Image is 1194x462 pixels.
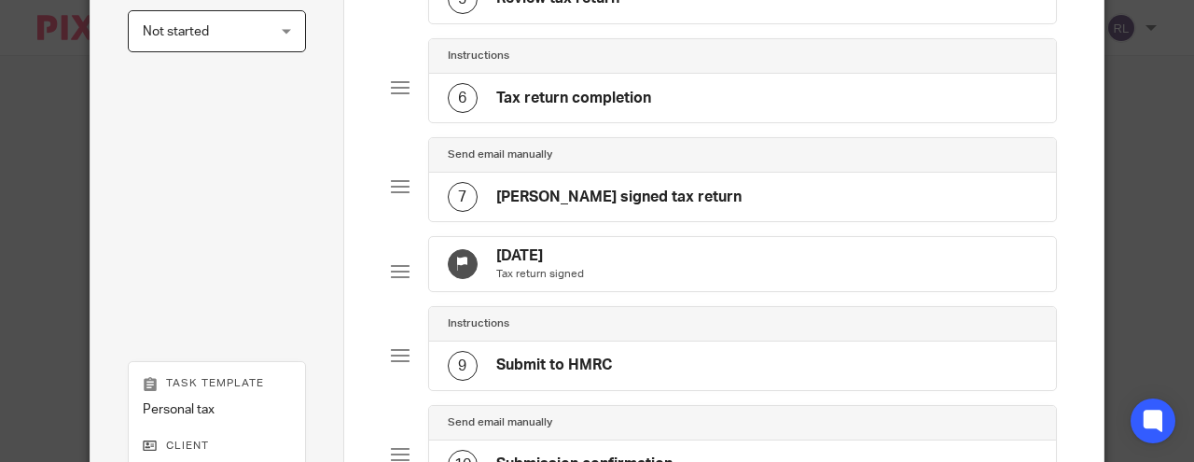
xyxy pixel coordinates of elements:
p: Personal tax [143,400,291,419]
div: 6 [448,83,478,113]
div: 9 [448,351,478,381]
h4: Send email manually [448,147,552,162]
h4: Instructions [448,49,509,63]
div: 7 [448,182,478,212]
h4: Tax return completion [496,89,651,108]
p: Tax return signed [496,267,584,282]
h4: Submit to HMRC [496,356,612,375]
h4: [PERSON_NAME] signed tax return [496,188,742,207]
h4: [DATE] [496,246,584,266]
p: Client [143,439,291,454]
h4: Send email manually [448,415,552,430]
p: Task template [143,376,291,391]
span: Not started [143,25,209,38]
h4: Instructions [448,316,509,331]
